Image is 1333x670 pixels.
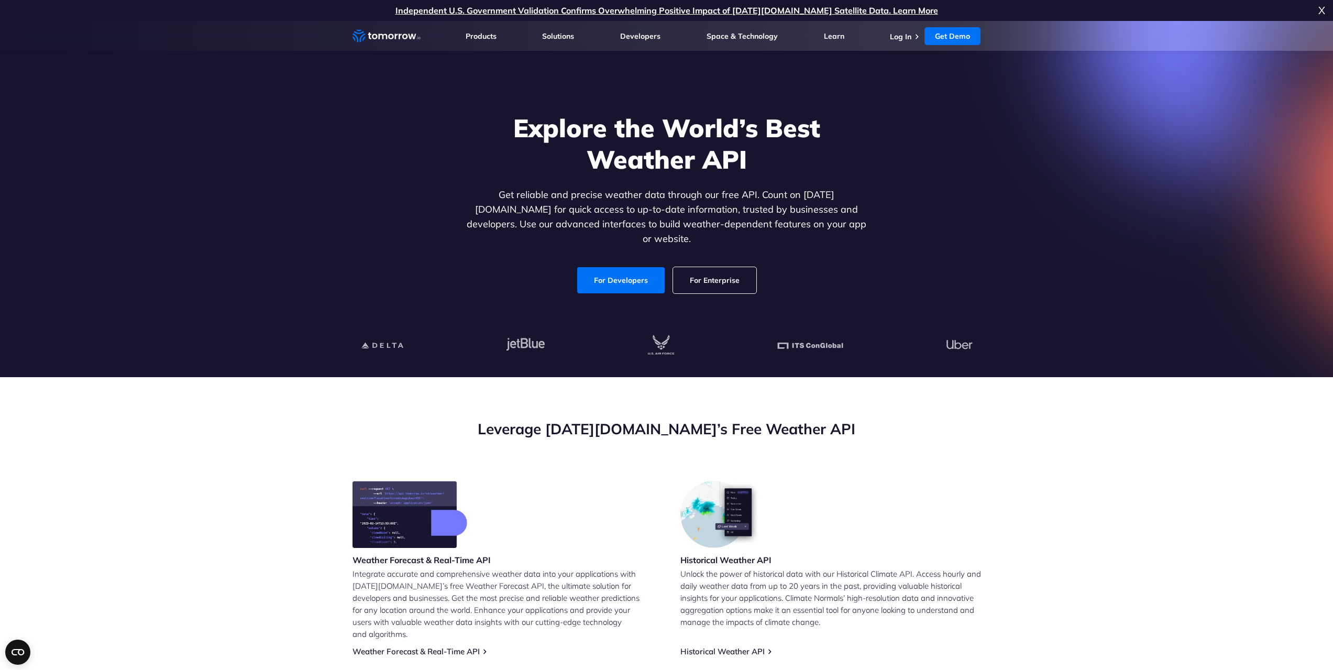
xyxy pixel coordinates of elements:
h2: Leverage [DATE][DOMAIN_NAME]’s Free Weather API [352,419,981,439]
a: Learn [824,31,844,41]
a: Get Demo [924,27,981,45]
a: Solutions [542,31,574,41]
p: Unlock the power of historical data with our Historical Climate API. Access hourly and daily weat... [680,568,981,628]
p: Get reliable and precise weather data through our free API. Count on [DATE][DOMAIN_NAME] for quic... [465,188,869,246]
a: Home link [352,28,421,44]
a: Independent U.S. Government Validation Confirms Overwhelming Positive Impact of [DATE][DOMAIN_NAM... [395,5,938,16]
h3: Historical Weather API [680,554,772,566]
h1: Explore the World’s Best Weather API [465,112,869,175]
a: Log In [890,32,911,41]
a: Weather Forecast & Real-Time API [352,646,480,656]
button: Open CMP widget [5,640,30,665]
a: For Enterprise [673,267,756,293]
a: Developers [620,31,660,41]
a: Space & Technology [707,31,778,41]
h3: Weather Forecast & Real-Time API [352,554,491,566]
a: Historical Weather API [680,646,765,656]
a: For Developers [577,267,665,293]
a: Products [466,31,497,41]
p: Integrate accurate and comprehensive weather data into your applications with [DATE][DOMAIN_NAME]... [352,568,653,640]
